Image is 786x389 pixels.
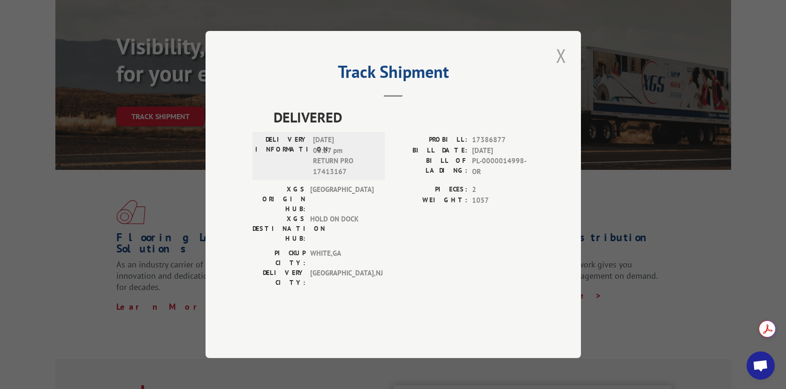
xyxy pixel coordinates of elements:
label: PICKUP CITY: [252,248,305,268]
label: PROBILL: [393,135,467,145]
span: [GEOGRAPHIC_DATA] [310,184,374,214]
span: WHITE , GA [310,248,374,268]
label: BILL DATE: [393,145,467,156]
span: DELIVERED [274,107,534,128]
span: [DATE] [472,145,534,156]
button: Close modal [553,43,569,69]
label: XGS ORIGIN HUB: [252,184,305,214]
h2: Track Shipment [252,65,534,83]
label: WEIGHT: [393,195,467,206]
label: BILL OF LADING: [393,156,467,177]
span: 1057 [472,195,534,206]
span: 2 [472,184,534,195]
span: PL-0000014998-OR [472,156,534,177]
a: Open chat [747,351,775,380]
label: XGS DESTINATION HUB: [252,214,305,244]
span: [DATE] 03:27 pm RETURN PRO 17413167 [313,135,376,177]
label: DELIVERY CITY: [252,268,305,288]
span: [GEOGRAPHIC_DATA] , NJ [310,268,374,288]
span: HOLD ON DOCK [310,214,374,244]
label: DELIVERY INFORMATION: [255,135,308,177]
label: PIECES: [393,184,467,195]
span: 17386877 [472,135,534,145]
